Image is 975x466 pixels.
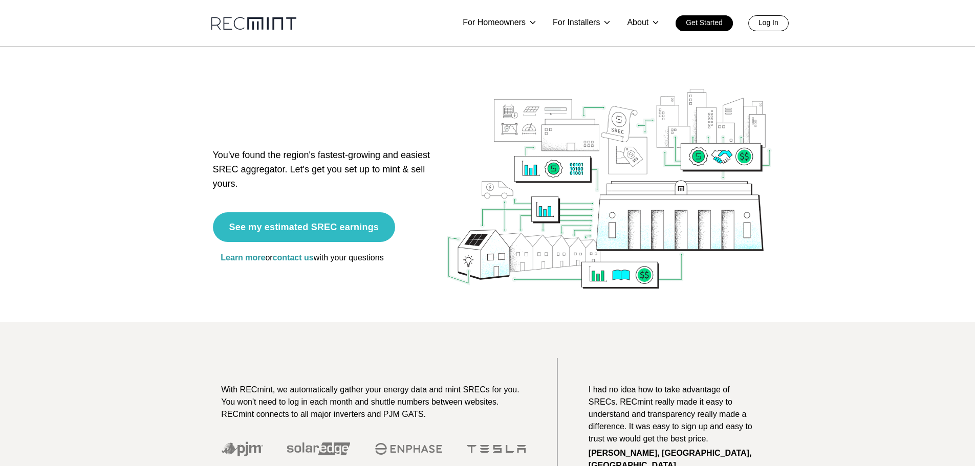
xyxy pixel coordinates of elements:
[221,384,526,420] p: With RECmint, we automatically gather your energy data and mint SRECs for you. You won't need to ...
[458,15,524,30] p: For Homeowners
[753,15,793,31] a: Log In
[677,15,738,31] a: Get Started
[551,15,599,30] p: For Installers
[271,252,312,263] a: contact us
[219,252,263,263] a: Learn more
[589,384,761,445] p: I had no idea how to take advantage of SRECs. RECmint really made it easy to understand and trans...
[446,62,772,292] img: RECmint value cycle
[213,251,392,264] p: or with your questions
[687,15,727,30] p: Get Started
[213,212,394,242] a: See my estimated SREC earnings
[626,15,650,30] p: About
[221,358,526,373] p: Reliable automated energy reporting.
[763,15,783,30] p: Log In
[589,358,741,373] p: Testimonials
[229,223,378,232] p: See my estimated SREC earnings
[213,148,431,191] p: You've found the region's fastest-growing and easiest SREC aggregator. Let's get you set up to mi...
[213,90,431,136] h1: SREC aggregation, modernized for you.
